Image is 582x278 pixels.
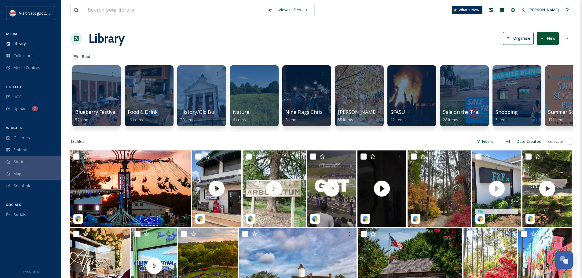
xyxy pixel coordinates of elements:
[548,117,566,122] span: 171 items
[307,150,356,227] img: thumbnail
[32,106,38,111] div: 7
[243,150,306,227] img: thumbnail
[362,216,368,222] img: snapsea-logo.png
[6,202,21,207] span: SOCIALS
[555,251,573,269] button: Open Chat
[408,150,471,227] img: visitnac-6061176.jpg
[233,109,249,122] a: Nature6 items
[443,117,458,122] span: 28 items
[537,32,559,45] button: New
[529,7,559,13] span: [PERSON_NAME]
[496,109,518,122] a: Shopping5 items
[180,109,229,115] span: History/Old Buildings
[180,109,229,122] a: History/Old Buildings20 items
[13,65,40,70] span: Media Centres
[522,150,572,227] img: thumbnail
[13,147,28,153] span: Embeds
[13,53,34,59] span: Collections
[85,3,265,17] input: Search your library
[82,53,91,60] a: Root
[338,109,411,115] span: [PERSON_NAME] Azalea Garden
[13,41,26,47] span: Library
[312,216,318,222] img: snapsea-logo.png
[496,117,509,122] span: 5 items
[518,4,562,16] a: [PERSON_NAME]
[276,4,311,16] a: View all files
[357,150,407,227] img: thumbnail
[70,139,85,144] span: 135 file s
[10,10,16,16] img: images%20%281%29.jpeg
[474,135,496,147] div: Filters
[13,135,30,141] span: Galleries
[13,94,22,100] span: UGC
[443,109,481,122] a: Sale on the Trail28 items
[547,139,564,144] span: Select all
[390,109,406,122] a: SFASU12 items
[13,212,26,218] span: Socials
[128,109,158,115] span: Food & Drink
[82,54,91,59] span: Root
[13,183,30,189] span: SnapLink
[472,150,522,227] img: thumbnail
[514,135,544,147] div: Date Created
[22,268,39,275] a: Privacy Policy
[390,109,405,115] span: SFASU
[233,117,246,122] span: 6 items
[285,117,298,122] span: 8 items
[197,216,203,222] img: snapsea-logo.png
[75,109,116,115] span: Blueberry Festival
[443,109,481,115] span: Sale on the Trail
[180,117,196,122] span: 20 items
[338,117,353,122] span: 55 items
[22,270,39,274] span: Privacy Policy
[338,109,411,122] a: [PERSON_NAME] Azalea Garden55 items
[128,117,143,122] span: 19 items
[13,159,27,164] span: Stories
[452,6,482,14] a: What's New
[70,150,191,227] img: incoming_captions-6373090.jpg
[19,10,53,16] span: Visit Nacogdoches
[233,109,249,115] span: Nature
[75,109,116,122] a: Blueberry Festival57 items
[6,125,22,130] span: WIDGETS
[75,117,90,122] span: 57 items
[247,216,254,222] img: snapsea-logo.png
[412,216,419,222] img: snapsea-logo.png
[285,109,364,122] a: Nine Flags Christmas Parade 20238 items
[89,29,125,48] a: Library
[6,31,17,36] span: MEDIA
[13,106,29,112] span: Uploads
[192,150,241,227] img: thumbnail
[390,117,406,122] span: 12 items
[527,216,533,222] img: snapsea-logo.png
[496,109,518,115] span: Shopping
[477,216,483,222] img: snapsea-logo.png
[13,171,24,177] span: Maps
[128,109,158,122] a: Food & Drink19 items
[6,85,22,89] span: COLLECT
[75,216,81,222] img: snapsea-logo.png
[503,32,534,45] button: Organise
[285,109,364,115] span: Nine Flags Christmas Parade 2023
